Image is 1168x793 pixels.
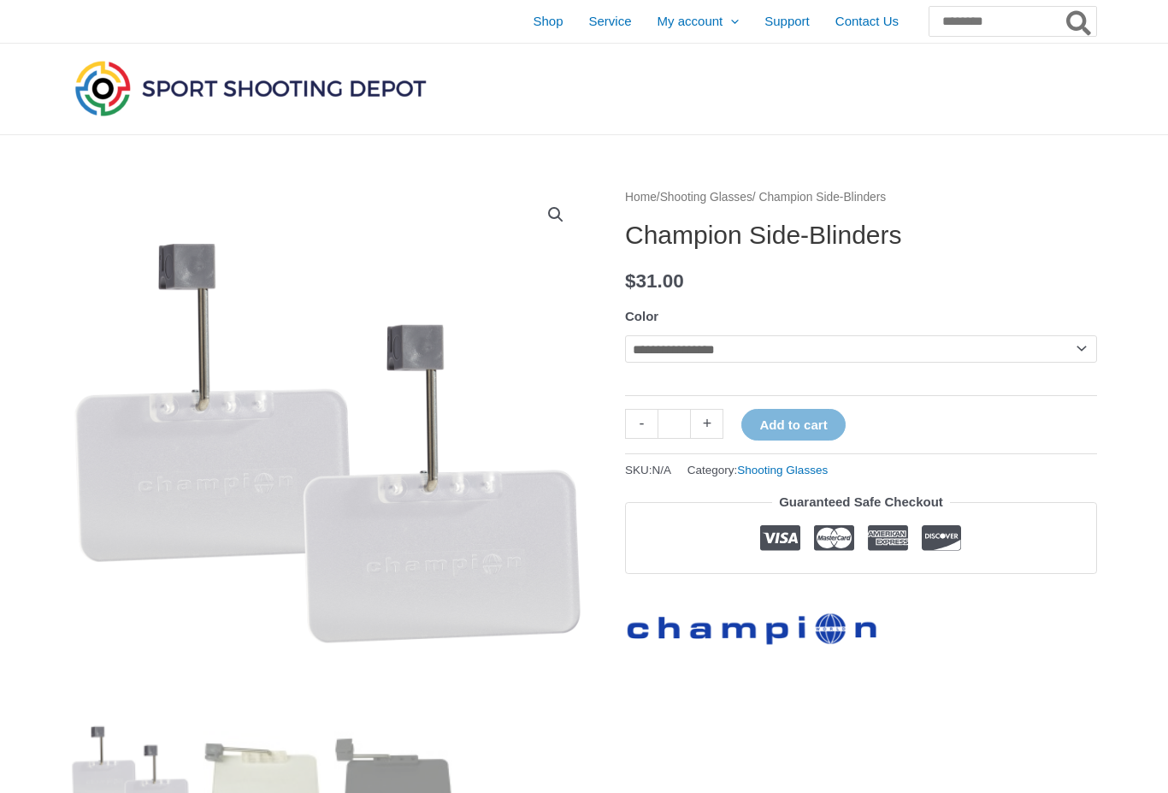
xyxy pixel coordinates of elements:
nav: Breadcrumb [625,186,1097,209]
a: Champion [625,600,882,648]
img: Sport Shooting Depot [71,56,430,120]
span: Category: [687,459,828,481]
a: Home [625,191,657,204]
a: Shooting Glasses [737,464,828,476]
span: N/A [652,464,672,476]
a: + [691,409,723,439]
span: $ [625,270,636,292]
bdi: 31.00 [625,270,684,292]
button: Add to cart [741,409,845,441]
legend: Guaranteed Safe Checkout [772,490,950,514]
a: View full-screen image gallery [540,199,571,230]
button: Search [1063,7,1096,36]
h1: Champion Side-Blinders [625,220,1097,251]
span: SKU: [625,459,671,481]
a: - [625,409,658,439]
a: Shooting Glasses [660,191,752,204]
input: Product quantity [658,409,691,439]
img: Champion Side-Blinders [71,186,584,700]
label: Color [625,309,658,323]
